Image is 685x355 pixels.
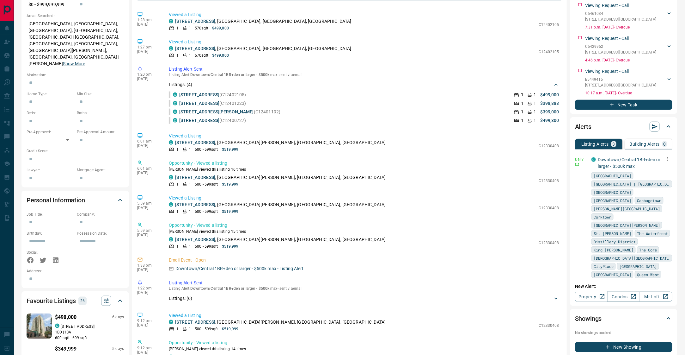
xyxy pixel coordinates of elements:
p: 9:12 pm [137,319,159,323]
div: condos.ca [169,140,173,145]
a: [STREET_ADDRESS] [175,46,215,51]
p: [DATE] [137,350,159,355]
p: Min Size: [77,91,124,97]
span: The Core [639,247,657,253]
p: 1 [534,92,536,98]
span: [DEMOGRAPHIC_DATA][GEOGRAPHIC_DATA] [594,255,670,261]
p: [PERSON_NAME] viewed this listing 14 times [169,346,559,352]
div: Alerts [575,119,672,134]
a: [STREET_ADDRESS] [179,118,219,123]
p: [DATE] [137,22,159,27]
p: Viewing Request - Call [585,2,629,9]
span: Downtown/Central 1BR+den or larger - $500k max [191,286,278,291]
p: $499,000 [212,25,229,31]
p: 1:28 pm [137,18,159,22]
p: 1 [189,244,191,249]
p: C12330408 [539,240,559,246]
p: 500 - 599 sqft [195,209,218,214]
p: 1 [189,326,191,332]
p: Pre-Approval Amount: [77,129,124,135]
p: Address: [27,268,124,274]
p: 1:22 pm [137,286,159,290]
div: condos.ca [169,202,173,207]
p: 6:01 am [137,166,159,171]
p: C12330408 [539,143,559,149]
p: Viewing Request - Call [585,68,629,75]
p: 6 days [112,314,124,320]
p: C12402105 [539,22,559,28]
div: Personal Information [27,193,124,208]
p: [DATE] [137,143,159,148]
button: Show More [63,60,85,67]
p: $519,999 [222,147,239,152]
p: 1:20 pm [137,72,159,77]
span: St. [PERSON_NAME] [594,230,631,237]
p: 1 [189,209,191,214]
span: [GEOGRAPHIC_DATA] [594,173,631,179]
p: , [GEOGRAPHIC_DATA][PERSON_NAME], [GEOGRAPHIC_DATA], [GEOGRAPHIC_DATA] [175,174,386,181]
p: Viewed a Listing [169,39,559,45]
span: [GEOGRAPHIC_DATA] | [GEOGRAPHIC_DATA] [594,181,670,187]
p: [DATE] [137,77,159,81]
p: 1 [176,181,179,187]
p: Opportunity - Viewed a listing [169,160,559,167]
p: Viewed a Listing [169,312,559,319]
p: [GEOGRAPHIC_DATA], [GEOGRAPHIC_DATA], [GEOGRAPHIC_DATA], [GEOGRAPHIC_DATA], [GEOGRAPHIC_DATA] | [... [27,19,124,69]
h2: Favourite Listings [27,296,76,306]
p: 570 sqft [195,53,208,58]
p: 5:59 am [137,201,159,206]
div: Listings: (6) [169,293,559,304]
p: 1:27 pm [137,45,159,49]
p: (C12400727) [179,117,246,124]
p: 1 [189,181,191,187]
p: Beds: [27,110,74,116]
p: 500 - 599 sqft [195,326,218,332]
p: Listing Alert Sent [169,280,559,286]
svg: Email [575,162,579,167]
div: Showings [575,311,672,326]
a: [STREET_ADDRESS] [175,237,215,242]
p: 9:12 pm [137,346,159,350]
p: 570 sqft [195,25,208,31]
p: 10:17 a.m. [DATE] - Overdue [585,90,672,96]
p: 1 [189,53,191,58]
p: Viewed a Listing [169,11,559,18]
div: condos.ca [169,19,173,23]
span: CityPlace [594,263,614,269]
div: condos.ca [169,46,173,51]
p: 5:59 am [137,228,159,233]
p: , [GEOGRAPHIC_DATA][PERSON_NAME], [GEOGRAPHIC_DATA], [GEOGRAPHIC_DATA] [175,236,386,243]
p: 1 [176,209,179,214]
p: No showings booked [575,330,672,336]
img: Favourited listing [22,314,56,339]
p: [DATE] [137,233,159,237]
p: Lawyer: [27,167,74,173]
h2: Showings [575,314,602,324]
p: , [GEOGRAPHIC_DATA], [GEOGRAPHIC_DATA], [GEOGRAPHIC_DATA] [175,45,352,52]
p: C12330408 [539,205,559,211]
a: Downtown/Central 1BR+den or larger - $500k max [598,157,661,169]
p: Birthday: [27,231,74,236]
div: C5461034[STREET_ADDRESS],[GEOGRAPHIC_DATA] [585,10,672,23]
p: Baths: [77,110,124,116]
span: The Waterfront [637,230,668,237]
p: C12330408 [539,323,559,328]
p: Opportunity - Viewed a listing [169,222,559,229]
p: 1:38 pm [137,263,159,268]
a: [STREET_ADDRESS] [175,202,215,207]
div: E5449415[STREET_ADDRESS],[GEOGRAPHIC_DATA] [585,75,672,89]
p: 5 days [112,346,124,352]
p: 500 - 599 sqft [195,181,218,187]
p: Listing Alert : - sent via email [169,73,559,77]
p: C12330408 [539,178,559,184]
p: $519,999 [222,181,239,187]
div: condos.ca [173,92,177,97]
p: [DATE] [137,171,159,175]
p: Possession Date: [77,231,124,236]
span: [GEOGRAPHIC_DATA] [619,263,657,269]
span: [GEOGRAPHIC_DATA] [594,271,631,278]
p: Pre-Approved: [27,129,74,135]
p: 0 [664,142,666,146]
p: Areas Searched: [27,13,124,19]
p: $499,800 [540,117,559,124]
